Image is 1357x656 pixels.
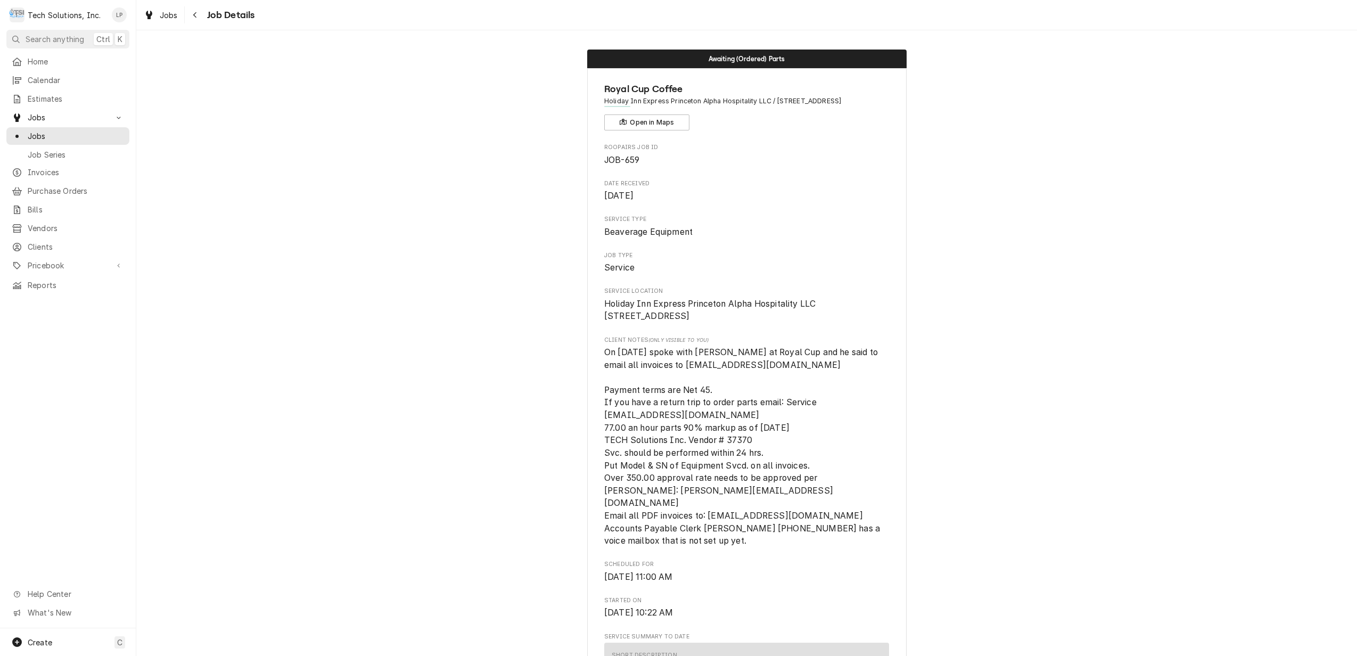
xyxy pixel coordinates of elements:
[28,167,124,178] span: Invoices
[604,263,635,273] span: Service
[604,606,889,619] span: Started On
[10,7,24,22] div: Tech Solutions, Inc.'s Avatar
[28,607,123,618] span: What's New
[604,143,889,152] span: Roopairs Job ID
[28,56,124,67] span: Home
[28,185,124,196] span: Purchase Orders
[6,90,129,108] a: Estimates
[28,280,124,291] span: Reports
[648,337,709,343] span: (Only Visible to You)
[28,130,124,142] span: Jobs
[604,572,672,582] span: [DATE] 11:00 AM
[28,204,124,215] span: Bills
[28,149,124,160] span: Job Series
[604,251,889,274] div: Job Type
[604,347,882,546] span: On [DATE] spoke with [PERSON_NAME] at Royal Cup and he said to email all invoices to [EMAIL_ADDRE...
[604,560,889,569] span: Scheduled For
[604,179,889,188] span: Date Received
[6,219,129,237] a: Vendors
[604,287,889,296] span: Service Location
[28,260,108,271] span: Pricebook
[604,155,639,165] span: JOB-659
[6,71,129,89] a: Calendar
[187,6,204,23] button: Navigate back
[112,7,127,22] div: Lisa Paschal's Avatar
[96,34,110,45] span: Ctrl
[204,8,255,22] span: Job Details
[604,298,889,323] span: Service Location
[604,261,889,274] span: Job Type
[604,215,889,224] span: Service Type
[604,227,693,237] span: Beaverage Equipment
[10,7,24,22] div: T
[604,114,689,130] button: Open in Maps
[604,82,889,130] div: Client Information
[28,241,124,252] span: Clients
[604,560,889,583] div: Scheduled For
[604,179,889,202] div: Date Received
[6,146,129,163] a: Job Series
[604,633,889,641] span: Service Summary To Date
[604,154,889,167] span: Roopairs Job ID
[28,112,108,123] span: Jobs
[604,608,673,618] span: [DATE] 10:22 AM
[6,182,129,200] a: Purchase Orders
[6,604,129,621] a: Go to What's New
[6,257,129,274] a: Go to Pricebook
[604,596,889,605] span: Started On
[604,571,889,584] span: Scheduled For
[604,191,634,201] span: [DATE]
[118,34,122,45] span: K
[6,127,129,145] a: Jobs
[139,6,182,24] a: Jobs
[604,82,889,96] span: Name
[28,10,101,21] div: Tech Solutions, Inc.
[604,215,889,238] div: Service Type
[6,238,129,256] a: Clients
[6,30,129,48] button: Search anythingCtrlK
[587,50,907,68] div: Status
[28,588,123,600] span: Help Center
[604,96,889,106] span: Address
[6,276,129,294] a: Reports
[6,585,129,603] a: Go to Help Center
[117,637,122,648] span: C
[604,336,889,345] span: Client Notes
[604,346,889,547] span: [object Object]
[112,7,127,22] div: LP
[604,336,889,547] div: [object Object]
[709,55,785,62] span: Awaiting (Ordered) Parts
[28,223,124,234] span: Vendors
[6,109,129,126] a: Go to Jobs
[604,143,889,166] div: Roopairs Job ID
[160,10,178,21] span: Jobs
[28,638,52,647] span: Create
[604,299,816,322] span: Holiday Inn Express Princeton Alpha Hospitality LLC [STREET_ADDRESS]
[604,251,889,260] span: Job Type
[26,34,84,45] span: Search anything
[604,226,889,239] span: Service Type
[604,596,889,619] div: Started On
[28,75,124,86] span: Calendar
[6,53,129,70] a: Home
[6,163,129,181] a: Invoices
[604,287,889,323] div: Service Location
[6,201,129,218] a: Bills
[28,93,124,104] span: Estimates
[604,190,889,202] span: Date Received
